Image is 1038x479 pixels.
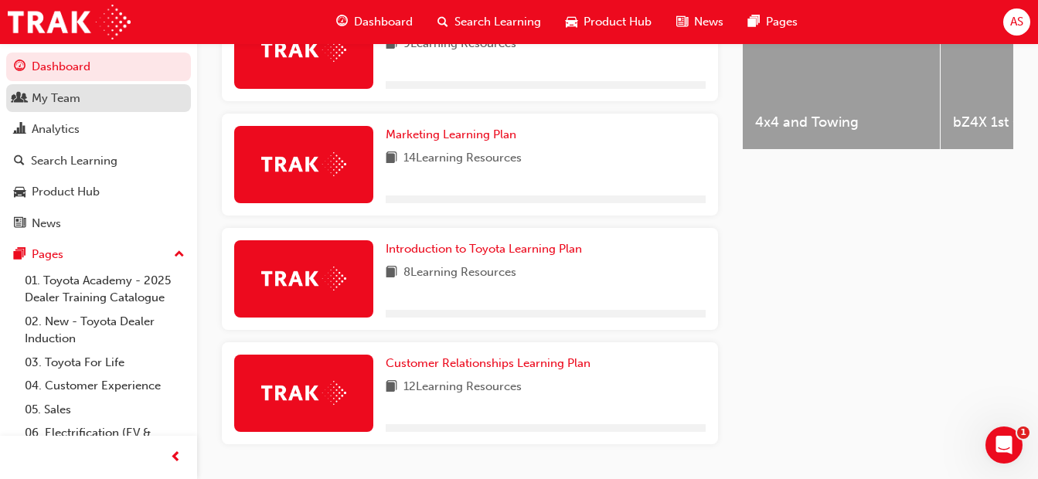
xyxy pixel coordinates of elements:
span: people-icon [14,92,26,106]
span: news-icon [676,12,688,32]
span: 4x4 and Towing [755,114,927,131]
a: 02. New - Toyota Dealer Induction [19,310,191,351]
span: car-icon [566,12,577,32]
span: book-icon [386,378,397,397]
a: News [6,209,191,238]
span: Introduction to Toyota Learning Plan [386,242,582,256]
span: guage-icon [14,60,26,74]
img: Trak [261,381,346,405]
button: Pages [6,240,191,269]
a: 01. Toyota Academy - 2025 Dealer Training Catalogue [19,269,191,310]
a: pages-iconPages [736,6,810,38]
a: Product Hub [6,178,191,206]
div: News [32,215,61,233]
div: Pages [32,246,63,263]
span: 1 [1017,426,1029,439]
img: Trak [261,38,346,62]
a: Analytics [6,115,191,144]
span: book-icon [386,35,397,54]
div: Search Learning [31,152,117,170]
a: news-iconNews [664,6,736,38]
span: News [694,13,723,31]
span: AS [1010,13,1023,31]
span: Dashboard [354,13,413,31]
span: pages-icon [748,12,760,32]
div: Analytics [32,121,80,138]
span: 9 Learning Resources [403,35,516,54]
a: 03. Toyota For Life [19,351,191,375]
span: Pages [766,13,798,31]
a: Introduction to Toyota Learning Plan [386,240,588,258]
iframe: Intercom live chat [985,426,1023,464]
span: Marketing Learning Plan [386,127,516,141]
img: Trak [261,152,346,176]
span: Search Learning [454,13,541,31]
span: 14 Learning Resources [403,149,522,168]
span: 8 Learning Resources [403,263,516,283]
span: pages-icon [14,248,26,262]
span: search-icon [437,12,448,32]
span: news-icon [14,217,26,231]
a: My Team [6,84,191,113]
a: Dashboard [6,53,191,81]
button: AS [1003,8,1030,36]
span: book-icon [386,149,397,168]
span: Customer Relationships Learning Plan [386,356,590,370]
span: prev-icon [170,448,182,467]
a: search-iconSearch Learning [425,6,553,38]
a: Marketing Learning Plan [386,126,522,144]
span: book-icon [386,263,397,283]
div: Product Hub [32,183,100,201]
a: 05. Sales [19,398,191,422]
a: 06. Electrification (EV & Hybrid) [19,421,191,462]
span: chart-icon [14,123,26,137]
span: car-icon [14,185,26,199]
img: Trak [8,5,131,39]
a: guage-iconDashboard [324,6,425,38]
div: My Team [32,90,80,107]
a: Search Learning [6,147,191,175]
span: 12 Learning Resources [403,378,522,397]
a: Customer Relationships Learning Plan [386,355,597,372]
a: car-iconProduct Hub [553,6,664,38]
span: up-icon [174,245,185,265]
span: Product Hub [584,13,652,31]
img: Trak [261,267,346,290]
span: guage-icon [336,12,348,32]
a: 04. Customer Experience [19,374,191,398]
button: DashboardMy TeamAnalyticsSearch LearningProduct HubNews [6,49,191,240]
span: search-icon [14,155,25,168]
